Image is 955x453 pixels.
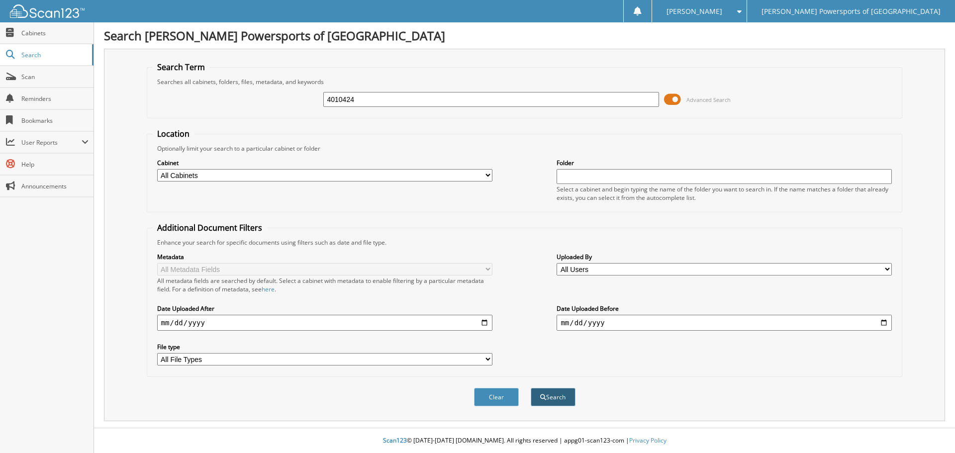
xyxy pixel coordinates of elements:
[21,116,89,125] span: Bookmarks
[762,8,941,14] span: [PERSON_NAME] Powersports of [GEOGRAPHIC_DATA]
[21,182,89,190] span: Announcements
[667,8,722,14] span: [PERSON_NAME]
[152,222,267,233] legend: Additional Document Filters
[152,144,897,153] div: Optionally limit your search to a particular cabinet or folder
[152,78,897,86] div: Searches all cabinets, folders, files, metadata, and keywords
[157,276,492,293] div: All metadata fields are searched by default. Select a cabinet with metadata to enable filtering b...
[21,94,89,103] span: Reminders
[557,304,892,313] label: Date Uploaded Before
[157,253,492,261] label: Metadata
[557,159,892,167] label: Folder
[152,238,897,247] div: Enhance your search for specific documents using filters such as date and file type.
[157,304,492,313] label: Date Uploaded After
[383,436,407,445] span: Scan123
[21,73,89,81] span: Scan
[21,29,89,37] span: Cabinets
[21,160,89,169] span: Help
[474,388,519,406] button: Clear
[531,388,575,406] button: Search
[557,315,892,331] input: end
[21,138,82,147] span: User Reports
[157,315,492,331] input: start
[104,27,945,44] h1: Search [PERSON_NAME] Powersports of [GEOGRAPHIC_DATA]
[21,51,87,59] span: Search
[262,285,275,293] a: here
[686,96,731,103] span: Advanced Search
[152,128,194,139] legend: Location
[152,62,210,73] legend: Search Term
[10,4,85,18] img: scan123-logo-white.svg
[905,405,955,453] iframe: Chat Widget
[157,159,492,167] label: Cabinet
[557,253,892,261] label: Uploaded By
[557,185,892,202] div: Select a cabinet and begin typing the name of the folder you want to search in. If the name match...
[629,436,667,445] a: Privacy Policy
[157,343,492,351] label: File type
[94,429,955,453] div: © [DATE]-[DATE] [DOMAIN_NAME]. All rights reserved | appg01-scan123-com |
